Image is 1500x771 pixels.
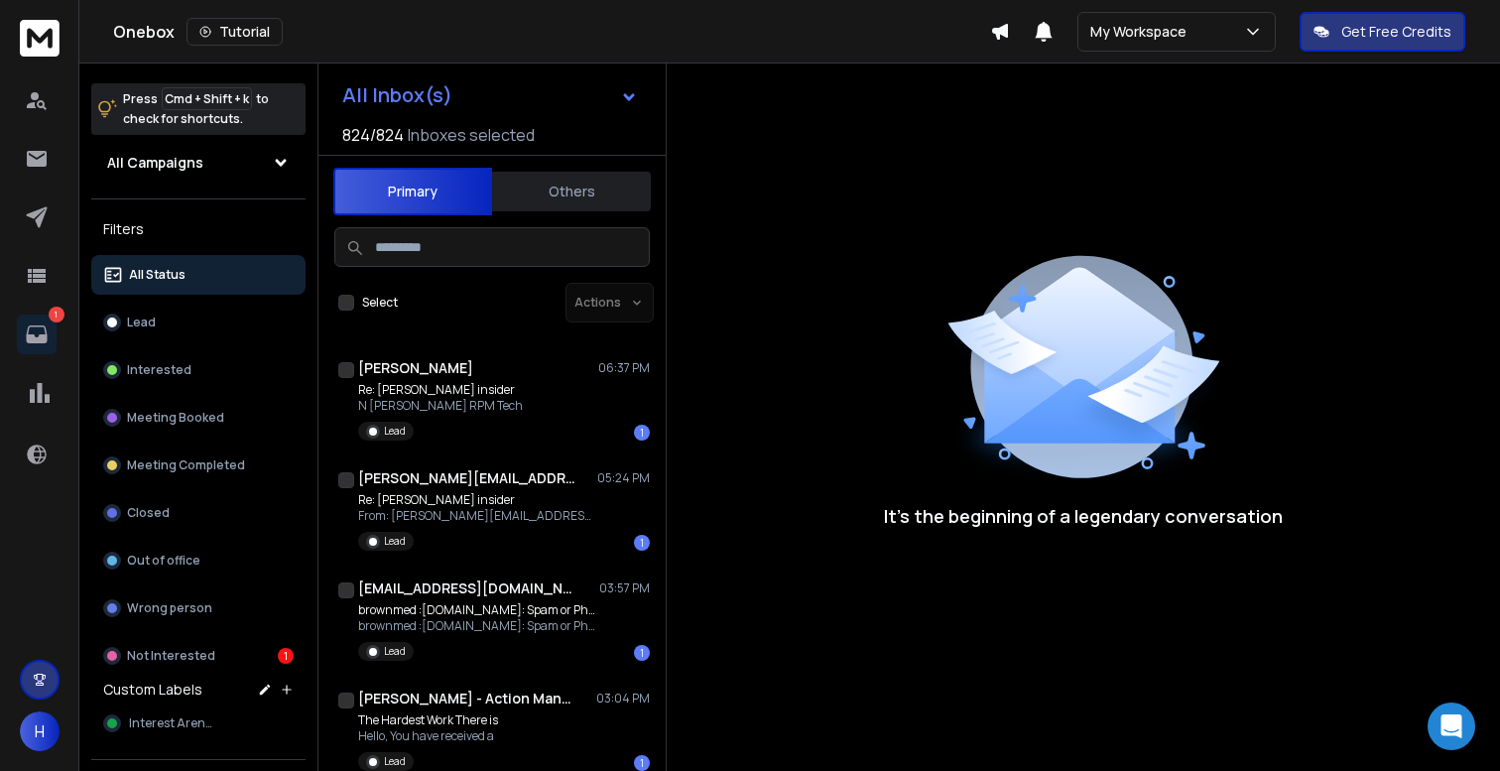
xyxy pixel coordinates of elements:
[129,715,213,731] span: Interest Arena
[127,315,156,330] p: Lead
[127,553,200,569] p: Out of office
[408,123,535,147] h3: Inboxes selected
[127,457,245,473] p: Meeting Completed
[91,350,306,390] button: Interested
[123,89,269,129] p: Press to check for shortcuts.
[20,711,60,751] button: H
[384,754,406,769] p: Lead
[358,382,523,398] p: Re: [PERSON_NAME] insider
[127,410,224,426] p: Meeting Booked
[358,712,498,728] p: The Hardest Work There is
[17,315,57,354] a: 1
[91,398,306,438] button: Meeting Booked
[599,580,650,596] p: 03:57 PM
[596,691,650,707] p: 03:04 PM
[597,470,650,486] p: 05:24 PM
[127,600,212,616] p: Wrong person
[91,493,306,533] button: Closed
[634,425,650,441] div: 1
[634,535,650,551] div: 1
[358,398,523,414] p: N [PERSON_NAME] RPM Tech
[113,18,990,46] div: Onebox
[1428,703,1475,750] div: Open Intercom Messenger
[333,168,492,215] button: Primary
[358,618,596,634] p: brownmed :[DOMAIN_NAME]: Spam or Phish
[358,689,576,708] h1: [PERSON_NAME] - Action Management Pros
[358,508,596,524] p: From: [PERSON_NAME][EMAIL_ADDRESS][DOMAIN_NAME] Subject: Thank You
[91,446,306,485] button: Meeting Completed
[49,307,64,322] p: 1
[362,295,398,311] label: Select
[358,602,596,618] p: brownmed :[DOMAIN_NAME]: Spam or Phish
[358,468,576,488] h1: [PERSON_NAME][EMAIL_ADDRESS][DOMAIN_NAME]
[358,728,498,744] p: Hello, You have received a
[91,636,306,676] button: Not Interested1
[634,755,650,771] div: 1
[129,267,186,283] p: All Status
[107,153,203,173] h1: All Campaigns
[326,75,654,115] button: All Inbox(s)
[1090,22,1194,42] p: My Workspace
[384,644,406,659] p: Lead
[884,502,1283,530] p: It’s the beginning of a legendary conversation
[127,648,215,664] p: Not Interested
[358,358,473,378] h1: [PERSON_NAME]
[384,534,406,549] p: Lead
[634,645,650,661] div: 1
[91,255,306,295] button: All Status
[358,492,596,508] p: Re: [PERSON_NAME] insider
[358,578,576,598] h1: [EMAIL_ADDRESS][DOMAIN_NAME]
[492,170,651,213] button: Others
[342,85,452,105] h1: All Inbox(s)
[1300,12,1465,52] button: Get Free Credits
[91,303,306,342] button: Lead
[598,360,650,376] p: 06:37 PM
[187,18,283,46] button: Tutorial
[1341,22,1451,42] p: Get Free Credits
[384,424,406,439] p: Lead
[162,87,252,110] span: Cmd + Shift + k
[127,362,191,378] p: Interested
[91,588,306,628] button: Wrong person
[91,143,306,183] button: All Campaigns
[342,123,404,147] span: 824 / 824
[91,541,306,580] button: Out of office
[103,680,202,700] h3: Custom Labels
[278,648,294,664] div: 1
[91,215,306,243] h3: Filters
[127,505,170,521] p: Closed
[91,704,306,743] button: Interest Arena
